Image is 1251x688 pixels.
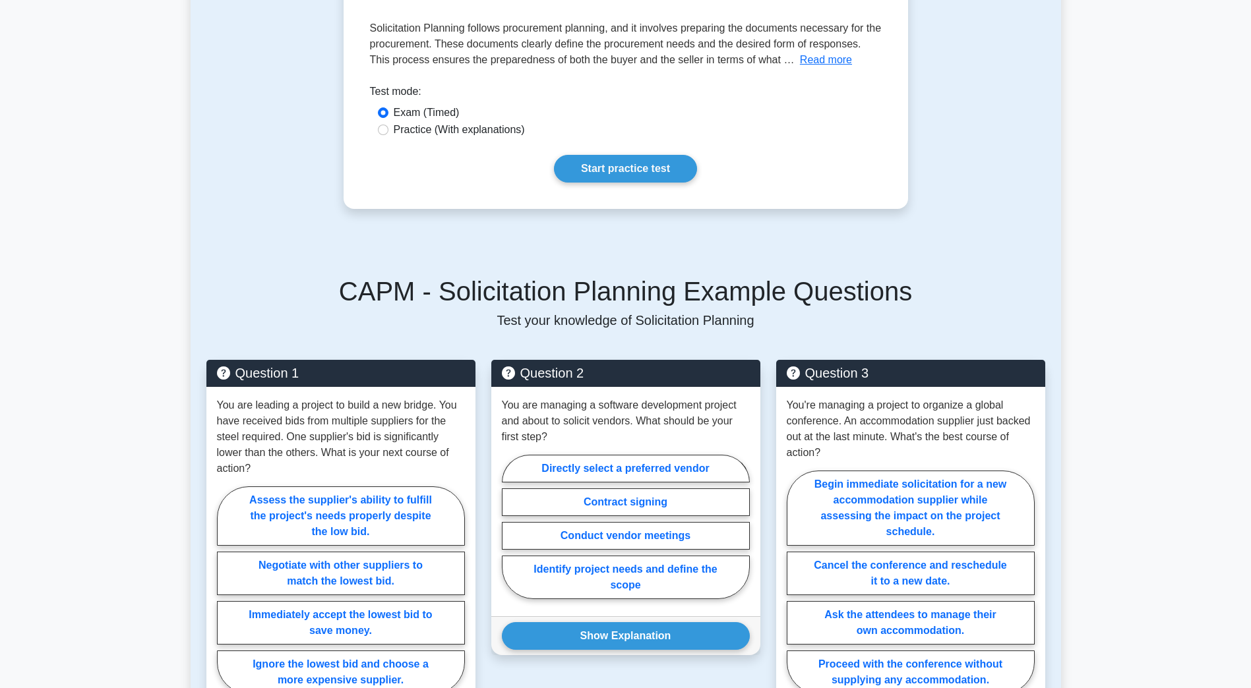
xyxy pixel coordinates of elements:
[787,397,1035,461] p: You're managing a project to organize a global conference. An accommodation supplier just backed ...
[206,312,1045,328] p: Test your knowledge of Solicitation Planning
[217,397,465,476] p: You are leading a project to build a new bridge. You have received bids from multiple suppliers f...
[502,622,750,650] button: Show Explanation
[787,552,1035,595] label: Cancel the conference and reschedule it to a new date.
[502,365,750,381] h5: Question 2
[502,488,750,516] label: Contract signing
[394,105,460,121] label: Exam (Timed)
[370,22,882,65] span: Solicitation Planning follows procurement planning, and it involves preparing the documents neces...
[394,122,525,138] label: Practice (With explanations)
[554,155,697,183] a: Start practice test
[502,556,750,599] label: Identify project needs and define the scope
[800,52,852,68] button: Read more
[217,552,465,595] label: Negotiate with other suppliers to match the lowest bid.
[370,84,882,105] div: Test mode:
[502,522,750,550] label: Conduct vendor meetings
[787,365,1035,381] h5: Question 3
[787,471,1035,546] label: Begin immediate solicitation for a new accommodation supplier while assessing the impact on the p...
[206,275,1045,307] h5: CAPM - Solicitation Planning Example Questions
[217,365,465,381] h5: Question 1
[217,486,465,546] label: Assess the supplier's ability to fulfill the project's needs properly despite the low bid.
[502,455,750,482] label: Directly select a preferred vendor
[217,601,465,645] label: Immediately accept the lowest bid to save money.
[787,601,1035,645] label: Ask the attendees to manage their own accommodation.
[502,397,750,445] p: You are managing a software development project and about to solicit vendors. What should be your...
